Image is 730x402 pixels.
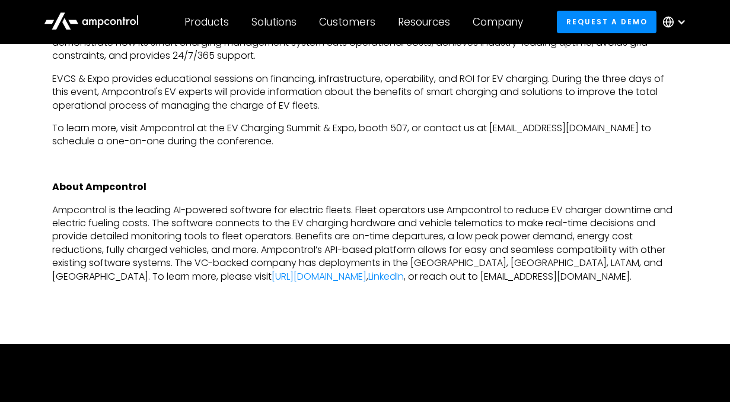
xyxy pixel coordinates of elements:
div: Products [184,15,229,29]
a: LinkedIn [368,270,404,283]
div: Solutions [251,15,297,29]
strong: About Ampcontrol [52,180,146,194]
p: Ampcontrol is the leading AI-powered software for electric fleets. Fleet operators use Ampcontrol... [52,204,678,283]
div: Customers [319,15,375,29]
a: Request a demo [557,11,656,33]
div: Company [473,15,523,29]
p: To learn more, visit Ampcontrol at the EV Charging Summit & Expo, booth 507, or contact us at [EM... [52,122,678,148]
div: Resources [398,15,450,29]
a: [URL][DOMAIN_NAME] [272,270,366,283]
p: EVCS & Expo provides educational sessions on financing, infrastructure, operability, and ROI for ... [52,72,678,112]
p: ‍ [52,293,678,306]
